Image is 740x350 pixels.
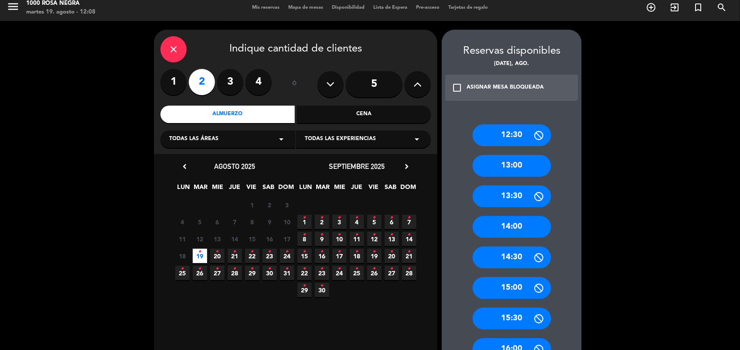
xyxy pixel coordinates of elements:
[412,5,444,10] span: Pre-acceso
[228,266,242,280] span: 28
[175,232,190,246] span: 11
[297,215,312,229] span: 1
[327,5,369,10] span: Disponibilidad
[175,249,190,263] span: 18
[214,162,255,171] span: agosto 2025
[169,135,218,144] span: Todas las áreas
[280,69,309,100] div: ó
[245,198,259,212] span: 1
[263,266,277,280] span: 30
[210,249,225,263] span: 20
[228,182,242,196] span: JUE
[315,283,329,297] span: 30
[408,211,411,225] i: •
[245,249,259,263] span: 22
[181,262,184,276] i: •
[303,228,306,242] i: •
[355,245,358,259] i: •
[367,182,381,196] span: VIE
[350,182,364,196] span: JUE
[286,245,289,259] i: •
[338,245,341,259] i: •
[367,215,382,229] span: 5
[408,228,411,242] i: •
[263,232,277,246] span: 16
[160,36,431,62] div: Indique cantidad de clientes
[385,266,399,280] span: 27
[168,44,179,55] i: close
[175,215,190,229] span: 4
[177,182,191,196] span: LUN
[473,185,551,207] div: 13:30
[408,245,411,259] i: •
[297,249,312,263] span: 15
[286,262,289,276] i: •
[193,232,207,246] span: 12
[297,266,312,280] span: 22
[373,262,376,276] i: •
[193,266,207,280] span: 26
[350,266,364,280] span: 25
[385,232,399,246] span: 13
[303,262,306,276] i: •
[228,249,242,263] span: 21
[211,182,225,196] span: MIE
[193,249,207,263] span: 19
[198,262,201,276] i: •
[210,215,225,229] span: 6
[367,266,382,280] span: 26
[452,82,462,93] i: check_box_outline_blank
[263,215,277,229] span: 9
[473,124,551,146] div: 12:30
[401,182,415,196] span: DOM
[350,232,364,246] span: 11
[216,245,219,259] i: •
[233,245,236,259] i: •
[315,266,329,280] span: 23
[321,228,324,242] i: •
[473,155,551,177] div: 13:00
[355,228,358,242] i: •
[262,182,276,196] span: SAB
[473,216,551,238] div: 14:00
[402,215,416,229] span: 7
[390,245,393,259] i: •
[338,228,341,242] i: •
[402,266,416,280] span: 28
[228,215,242,229] span: 7
[228,232,242,246] span: 14
[251,245,254,259] i: •
[263,249,277,263] span: 23
[355,211,358,225] i: •
[175,266,190,280] span: 25
[473,308,551,329] div: 15:30
[315,232,329,246] span: 9
[160,69,187,95] label: 1
[369,5,412,10] span: Lista de Espera
[350,215,364,229] span: 4
[384,182,398,196] span: SAB
[284,5,327,10] span: Mapa de mesas
[390,211,393,225] i: •
[280,215,294,229] span: 10
[280,198,294,212] span: 3
[198,245,201,259] i: •
[329,162,385,171] span: septiembre 2025
[402,232,416,246] span: 14
[444,5,492,10] span: Tarjetas de regalo
[299,182,313,196] span: LUN
[373,245,376,259] i: •
[321,279,324,293] i: •
[245,182,259,196] span: VIE
[189,69,215,95] label: 2
[333,182,347,196] span: MIE
[303,211,306,225] i: •
[390,262,393,276] i: •
[26,8,95,17] div: martes 19. agosto - 12:08
[251,262,254,276] i: •
[305,135,376,144] span: Todas las experiencias
[338,211,341,225] i: •
[373,211,376,225] i: •
[442,60,582,69] div: [DATE], ago.
[332,249,347,263] span: 17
